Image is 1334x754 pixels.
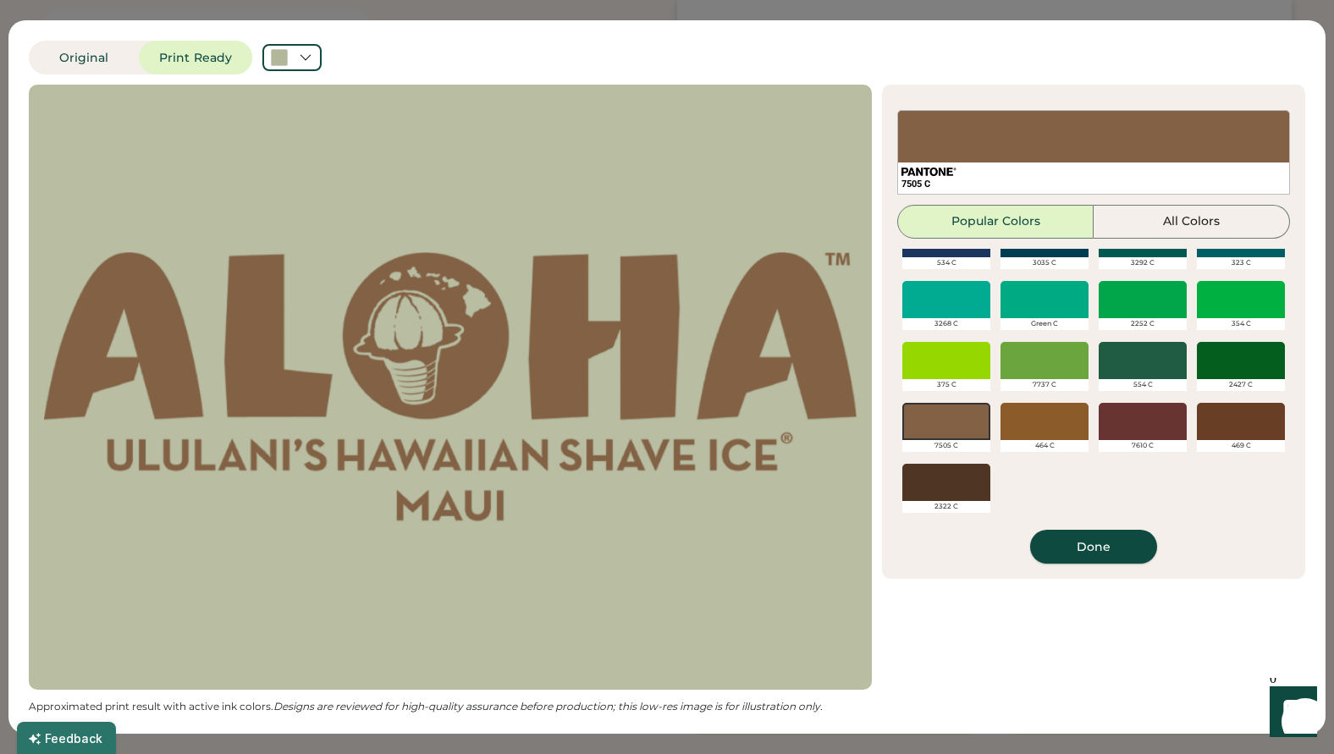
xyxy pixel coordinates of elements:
[1197,440,1285,452] div: 469 C
[902,501,990,513] div: 2322 C
[1254,678,1326,751] iframe: Front Chat
[139,41,252,74] button: Print Ready
[1094,205,1290,239] button: All Colors
[1099,318,1187,330] div: 2252 C
[1099,379,1187,391] div: 554 C
[29,41,139,74] button: Original
[1000,440,1089,452] div: 464 C
[901,168,956,176] img: 1024px-Pantone_logo.svg.png
[273,700,823,713] em: Designs are reviewed for high-quality assurance before production; this low-res image is for illu...
[902,440,990,452] div: 7505 C
[1197,318,1285,330] div: 354 C
[1000,318,1089,330] div: Green C
[1099,257,1187,269] div: 3292 C
[1000,379,1089,391] div: 7737 C
[29,700,872,713] div: Approximated print result with active ink colors.
[1030,530,1157,564] button: Done
[897,205,1094,239] button: Popular Colors
[1000,257,1089,269] div: 3035 C
[1197,379,1285,391] div: 2427 C
[1197,257,1285,269] div: 323 C
[1099,440,1187,452] div: 7610 C
[902,257,990,269] div: 534 C
[902,379,990,391] div: 375 C
[902,318,990,330] div: 3268 C
[901,178,1286,190] div: 7505 C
